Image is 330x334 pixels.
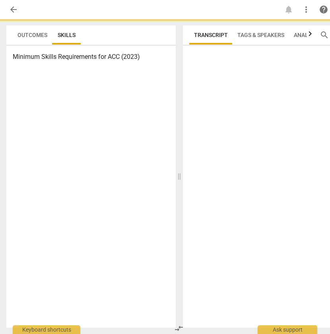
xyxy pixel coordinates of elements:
span: search [320,30,329,40]
span: Outcomes [17,32,47,38]
div: Ask support [258,325,317,334]
span: Tags & Speakers [237,32,284,38]
span: arrow_back [9,5,18,14]
span: compare_arrows [174,324,184,333]
span: Skills [58,32,76,38]
h3: Minimum Skills Requirements for ACC (2023) [13,52,169,62]
span: more_vert [301,5,311,14]
div: Keyboard shortcuts [13,325,80,334]
span: Transcript [194,32,228,38]
span: Analytics [294,32,323,38]
span: help [319,5,328,14]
